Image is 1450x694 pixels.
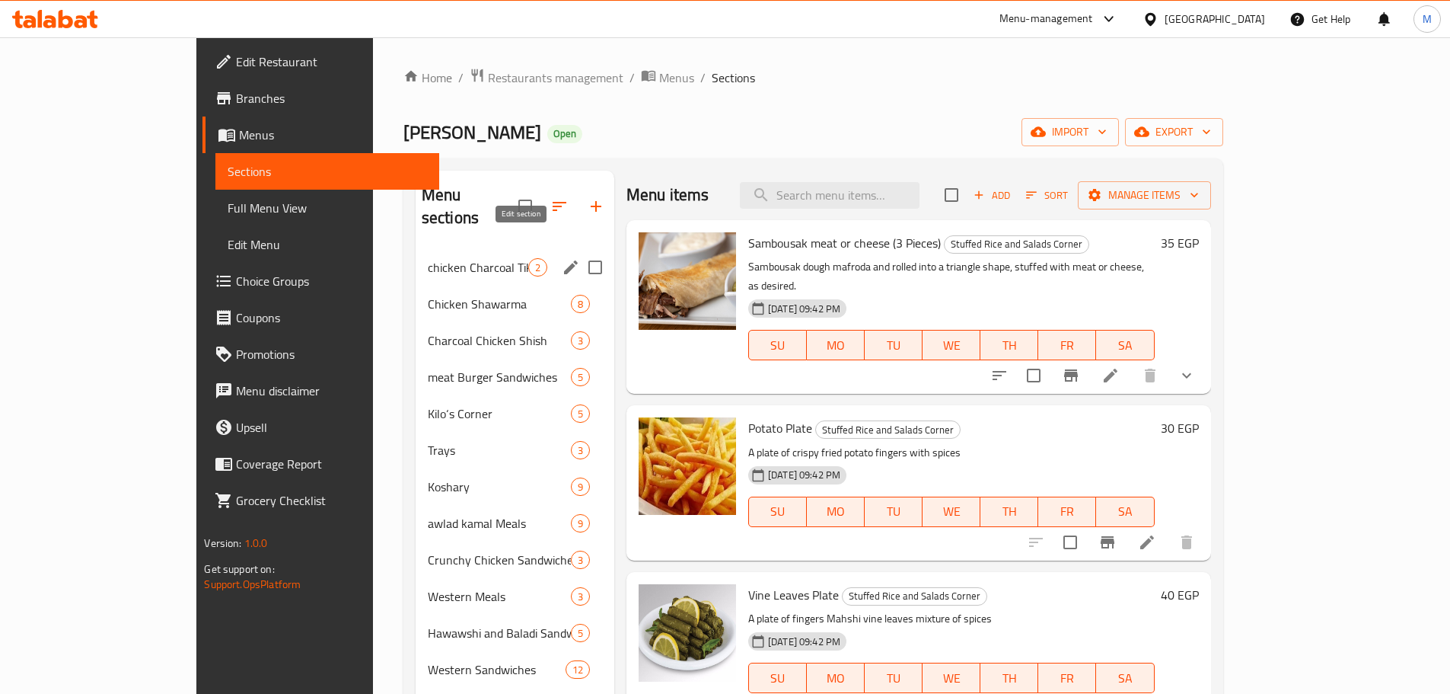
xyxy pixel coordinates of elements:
[236,345,426,363] span: Promotions
[202,373,438,409] a: Menu disclaimer
[236,89,426,107] span: Branches
[967,184,1016,207] button: Add
[1096,663,1154,693] button: SA
[428,295,571,313] div: Chicken Shawarma
[1137,123,1211,142] span: export
[871,334,916,357] span: TU
[470,68,623,88] a: Restaurants management
[639,417,736,515] img: Potato Plate
[236,382,426,400] span: Menu disclaimer
[428,587,571,606] div: Western Meals
[1044,501,1090,523] span: FR
[967,184,1016,207] span: Add item
[865,497,923,527] button: TU
[755,501,801,523] span: SU
[865,663,923,693] button: TU
[528,258,547,277] div: items
[748,330,807,360] button: SU
[422,184,518,229] h2: Menu sections
[1161,417,1199,439] h6: 30 EGP
[1101,366,1120,385] a: Edit menu item
[236,309,426,327] span: Coupons
[1102,501,1148,523] span: SA
[428,331,571,350] span: Charcoal Chicken Shish
[572,517,589,531] span: 9
[236,53,426,71] span: Edit Restaurant
[815,421,961,439] div: Stuffed Rice and Salads Corner
[712,69,755,87] span: Sections
[1044,667,1090,689] span: FR
[1053,357,1089,394] button: Branch-specific-item
[547,125,582,143] div: Open
[416,615,614,651] div: Hawawshi and Baladi Sandwiches5
[572,480,589,494] span: 9
[935,179,967,211] span: Select section
[1102,667,1148,689] span: SA
[629,69,635,87] li: /
[755,667,801,689] span: SU
[428,368,571,386] div: meat Burger Sandwiches
[228,162,426,181] span: Sections
[578,188,614,225] button: Add section
[428,551,571,569] div: Crunchy Chicken Sandwiches (bun Bread)
[1021,118,1119,146] button: import
[813,334,859,357] span: MO
[566,660,590,679] div: items
[762,302,846,316] span: [DATE] 09:42 PM
[236,418,426,437] span: Upsell
[416,359,614,395] div: meat Burger Sandwiches5
[416,651,614,688] div: Western Sandwiches12
[980,663,1038,693] button: TH
[571,514,590,532] div: items
[572,334,589,348] span: 3
[572,443,589,458] span: 3
[1161,584,1199,606] h6: 40 EGP
[239,126,426,144] span: Menus
[572,590,589,604] span: 3
[981,357,1018,394] button: sort-choices
[762,635,846,649] span: [DATE] 09:42 PM
[428,405,571,423] span: Kilo‘s Corner
[929,501,974,523] span: WE
[416,322,614,359] div: Charcoal Chicken Shish3
[980,330,1038,360] button: TH
[1016,184,1078,207] span: Sort items
[416,432,614,469] div: Trays3
[923,330,980,360] button: WE
[571,331,590,350] div: items
[1038,330,1096,360] button: FR
[204,559,274,579] span: Get support on:
[571,405,590,423] div: items
[428,478,571,496] span: Koshary
[236,491,426,510] span: Grocery Checklist
[571,587,590,606] div: items
[1423,11,1432,27] span: M
[641,68,694,88] a: Menus
[871,501,916,523] span: TU
[1096,497,1154,527] button: SA
[202,336,438,373] a: Promotions
[547,127,582,140] span: Open
[416,395,614,432] div: Kilo‘s Corner5
[202,43,438,80] a: Edit Restaurant
[1078,181,1211,209] button: Manage items
[659,69,694,87] span: Menus
[428,624,571,642] span: Hawawshi and Baladi Sandwiches
[944,235,1089,254] div: Stuffed Rice and Salads Corner
[1096,330,1154,360] button: SA
[571,551,590,569] div: items
[428,514,571,532] span: awlad kamal Meals
[807,663,865,693] button: MO
[244,533,268,553] span: 1.0.0
[748,257,1155,296] p: Sambousak dough mafroda and rolled into a triangle shape, stuffed with meat or cheese, as desired.
[1038,663,1096,693] button: FR
[428,660,566,679] div: Western Sandwiches
[236,272,426,290] span: Choice Groups
[529,261,547,275] span: 2
[416,505,614,542] div: awlad kamal Meals9
[1132,357,1168,394] button: delete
